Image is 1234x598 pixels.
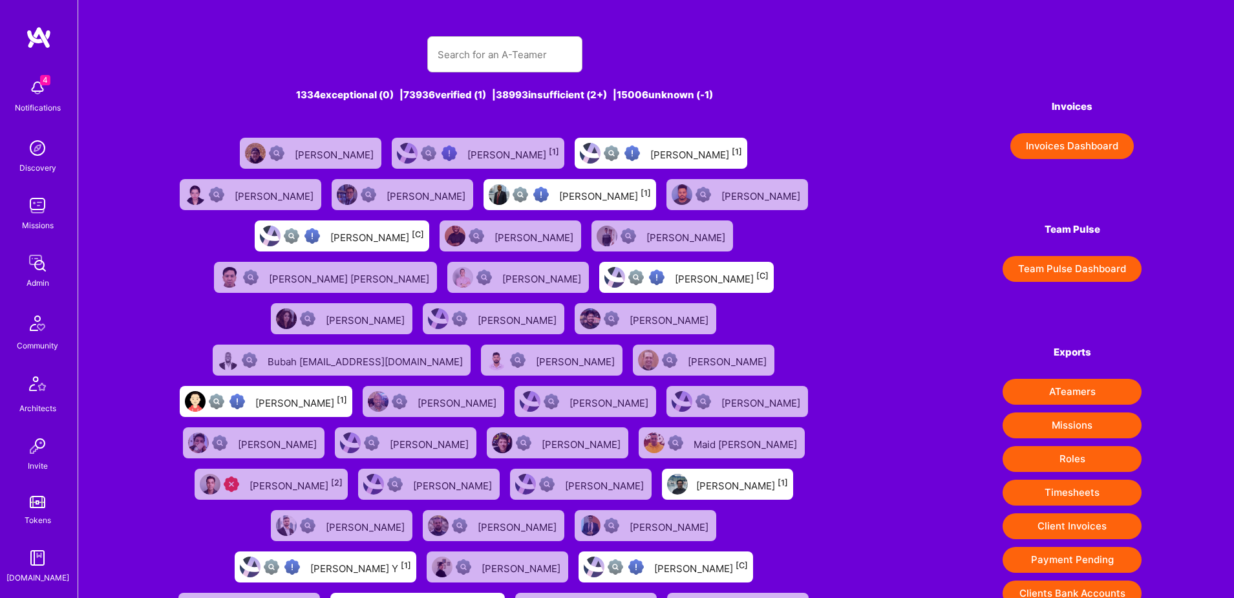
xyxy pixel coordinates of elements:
a: User AvatarNot fully vettedHigh Potential User[PERSON_NAME][1] [175,381,357,422]
div: [PERSON_NAME] [250,476,343,493]
img: High Potential User [441,145,457,161]
img: Not Scrubbed [604,311,619,326]
div: [PERSON_NAME] [326,517,407,534]
div: Architects [19,401,56,415]
a: User Avatar[PERSON_NAME][1] [657,464,798,505]
a: User AvatarNot Scrubbed[PERSON_NAME] [357,381,509,422]
div: [PERSON_NAME] [675,269,769,286]
img: Not Scrubbed [696,394,711,409]
img: High Potential User [624,145,640,161]
a: User AvatarNot Scrubbed[PERSON_NAME] [266,298,418,339]
div: Notifications [15,101,61,114]
div: [PERSON_NAME] [295,145,376,162]
button: Invoices Dashboard [1010,133,1134,159]
img: User Avatar [515,474,536,495]
div: Community [17,339,58,352]
span: 4 [40,75,50,85]
img: User Avatar [276,308,297,329]
img: User Avatar [200,474,220,495]
sup: [C] [412,230,424,239]
a: User AvatarNot Scrubbed[PERSON_NAME] [661,381,813,422]
img: Not Scrubbed [452,518,467,533]
a: User AvatarNot fully vettedHigh Potential User[PERSON_NAME][C] [250,215,434,257]
button: Timesheets [1003,480,1142,506]
a: User AvatarNot fully vettedHigh Potential User[PERSON_NAME][1] [569,133,752,174]
img: Not Scrubbed [300,311,315,326]
img: Not Scrubbed [300,518,315,533]
img: High Potential User [649,270,665,285]
img: Not Scrubbed [269,145,284,161]
sup: [2] [331,478,343,487]
img: User Avatar [337,184,357,205]
img: User Avatar [580,143,601,164]
img: Not Scrubbed [364,435,379,451]
button: ATeamers [1003,379,1142,405]
img: Not Scrubbed [662,352,677,368]
img: discovery [25,135,50,161]
img: User Avatar [185,184,206,205]
button: Roles [1003,446,1142,472]
img: Not fully vetted [264,559,279,575]
div: [PERSON_NAME] [696,476,788,493]
div: [PERSON_NAME] [387,186,468,203]
img: User Avatar [219,267,240,288]
img: Not Scrubbed [212,435,228,451]
a: User AvatarNot Scrubbed[PERSON_NAME] [505,464,657,505]
a: Invoices Dashboard [1003,133,1142,159]
img: User Avatar [667,474,688,495]
img: Not Scrubbed [621,228,636,244]
img: Not fully vetted [604,145,619,161]
img: Not Scrubbed [243,270,259,285]
img: admin teamwork [25,250,50,276]
div: [PERSON_NAME] Y [310,559,411,575]
img: User Avatar [368,391,388,412]
img: User Avatar [492,432,513,453]
a: User AvatarNot Scrubbed[PERSON_NAME] [421,546,573,588]
img: Not Scrubbed [516,435,531,451]
img: User Avatar [672,184,692,205]
img: User Avatar [340,432,361,453]
img: Not fully vetted [608,559,623,575]
div: [PERSON_NAME] [688,352,769,368]
a: User AvatarNot Scrubbed[PERSON_NAME] [235,133,387,174]
h4: Exports [1003,347,1142,358]
img: User Avatar [245,143,266,164]
img: User Avatar [218,350,239,370]
a: User AvatarNot Scrubbed[PERSON_NAME] [661,174,813,215]
img: Architects [22,370,53,401]
div: [PERSON_NAME] [650,145,742,162]
div: [PERSON_NAME] [326,310,407,327]
div: [PERSON_NAME] [413,476,495,493]
input: Search for an A-Teamer [438,38,572,71]
img: User Avatar [363,474,384,495]
img: User Avatar [604,267,625,288]
img: tokens [30,496,45,508]
div: Missions [22,219,54,232]
img: User Avatar [638,350,659,370]
img: Not Scrubbed [469,228,484,244]
img: Not Scrubbed [696,187,711,202]
div: Bubah [EMAIL_ADDRESS][DOMAIN_NAME] [268,352,465,368]
img: Invite [25,433,50,459]
button: Missions [1003,412,1142,438]
a: User AvatarNot Scrubbed[PERSON_NAME] [PERSON_NAME] [209,257,442,298]
sup: [1] [549,147,559,156]
img: Not Scrubbed [544,394,559,409]
div: [PERSON_NAME] [478,310,559,327]
img: High Potential User [533,187,549,202]
div: [DOMAIN_NAME] [6,571,69,584]
a: User AvatarNot ScrubbedBubah [EMAIL_ADDRESS][DOMAIN_NAME] [207,339,476,381]
a: User AvatarNot Scrubbed[PERSON_NAME] [178,422,330,464]
div: [PERSON_NAME] [569,393,651,410]
div: Maid [PERSON_NAME] [694,434,800,451]
div: [PERSON_NAME] [721,186,803,203]
sup: [1] [337,395,347,405]
img: User Avatar [489,184,509,205]
img: User Avatar [580,308,601,329]
a: User AvatarNot Scrubbed[PERSON_NAME] [482,422,633,464]
button: Client Invoices [1003,513,1142,539]
img: User Avatar [520,391,540,412]
div: [PERSON_NAME] [536,352,617,368]
img: User Avatar [672,391,692,412]
img: User Avatar [240,557,261,577]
